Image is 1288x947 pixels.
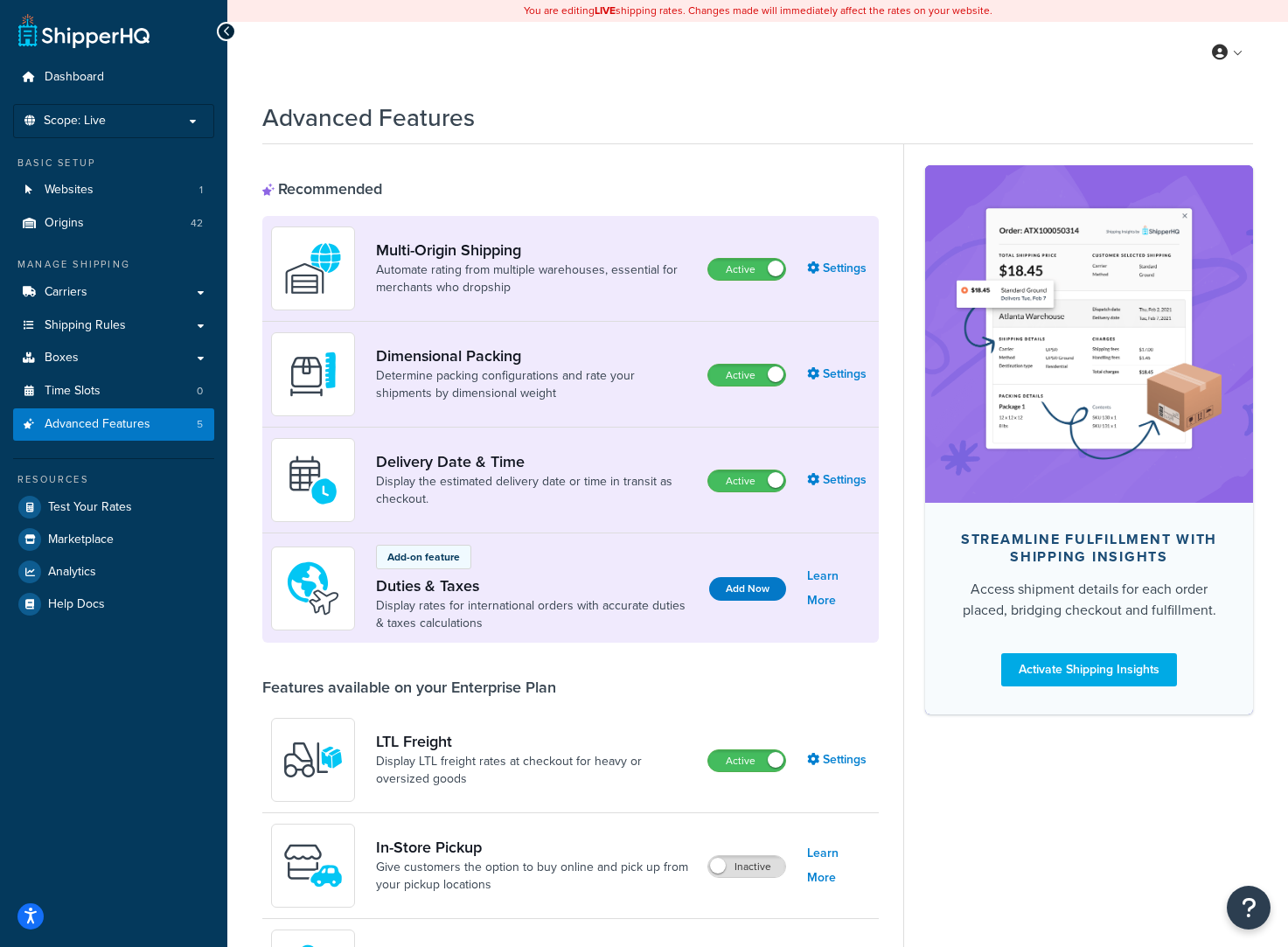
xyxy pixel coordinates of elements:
[376,346,693,366] a: Dimensional Packing
[13,375,214,407] a: Time Slots0
[45,384,101,399] span: Time Slots
[13,408,214,441] a: Advanced Features5
[595,3,616,18] b: LIVE
[13,472,214,487] div: Resources
[45,216,84,231] span: Origins
[709,577,786,601] button: Add Now
[45,417,150,432] span: Advanced Features
[1001,653,1177,686] a: Activate Shipping Insights
[708,750,785,771] label: Active
[376,367,693,402] a: Determine packing configurations and rate your shipments by dimensional weight
[262,101,475,135] h1: Advanced Features
[45,318,126,333] span: Shipping Rules
[13,524,214,555] a: Marketplace
[13,310,214,342] a: Shipping Rules
[376,452,693,471] a: Delivery Date & Time
[953,531,1225,566] div: Streamline Fulfillment with Shipping Insights
[13,207,214,240] li: Origins
[376,597,695,632] a: Display rates for international orders with accurate duties & taxes calculations
[387,549,460,565] p: Add-on feature
[1227,886,1271,930] button: Open Resource Center
[13,491,214,523] a: Test Your Rates
[48,500,132,515] span: Test Your Rates
[44,114,106,129] span: Scope: Live
[13,375,214,407] li: Time Slots
[262,678,556,697] div: Features available on your Enterprise Plan
[282,835,344,896] img: wfgcfpwTIucLEAAAAASUVORK5CYII=
[807,468,870,492] a: Settings
[807,748,870,772] a: Settings
[45,183,94,198] span: Websites
[13,556,214,588] a: Analytics
[807,841,870,890] a: Learn More
[376,859,693,894] a: Give customers the option to buy online and pick up from your pickup locations
[376,576,695,595] a: Duties & Taxes
[376,240,693,260] a: Multi-Origin Shipping
[197,384,203,399] span: 0
[807,362,870,386] a: Settings
[48,597,105,612] span: Help Docs
[45,70,104,85] span: Dashboard
[13,156,214,171] div: Basic Setup
[13,61,214,94] a: Dashboard
[282,558,344,619] img: icon-duo-feat-landed-cost-7136b061.png
[13,408,214,441] li: Advanced Features
[13,174,214,206] a: Websites1
[13,588,214,620] a: Help Docs
[48,565,96,580] span: Analytics
[282,344,344,405] img: DTVBYsAAAAAASUVORK5CYII=
[376,838,693,857] a: In-Store Pickup
[199,183,203,198] span: 1
[13,257,214,272] div: Manage Shipping
[191,216,203,231] span: 42
[376,473,693,508] a: Display the estimated delivery date or time in transit as checkout.
[282,449,344,511] img: gfkeb5ejjkALwAAAABJRU5ErkJggg==
[197,417,203,432] span: 5
[13,207,214,240] a: Origins42
[48,533,114,547] span: Marketplace
[951,191,1227,477] img: feature-image-si-e24932ea9b9fcd0ff835db86be1ff8d589347e8876e1638d903ea230a36726be.png
[45,351,79,366] span: Boxes
[282,729,344,790] img: y79ZsPf0fXUFUhFXDzUgf+ktZg5F2+ohG75+v3d2s1D9TjoU8PiyCIluIjV41seZevKCRuEjTPPOKHJsQcmKCXGdfprl3L4q7...
[282,238,344,299] img: WatD5o0RtDAAAAAElFTkSuQmCC
[807,564,870,613] a: Learn More
[13,276,214,309] a: Carriers
[376,261,693,296] a: Automate rating from multiple warehouses, essential for merchants who dropship
[708,856,785,877] label: Inactive
[13,174,214,206] li: Websites
[708,259,785,280] label: Active
[708,365,785,386] label: Active
[376,753,693,788] a: Display LTL freight rates at checkout for heavy or oversized goods
[376,732,693,751] a: LTL Freight
[45,285,87,300] span: Carriers
[953,579,1225,621] div: Access shipment details for each order placed, bridging checkout and fulfillment.
[262,179,382,198] div: Recommended
[807,256,870,281] a: Settings
[13,342,214,374] a: Boxes
[708,470,785,491] label: Active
